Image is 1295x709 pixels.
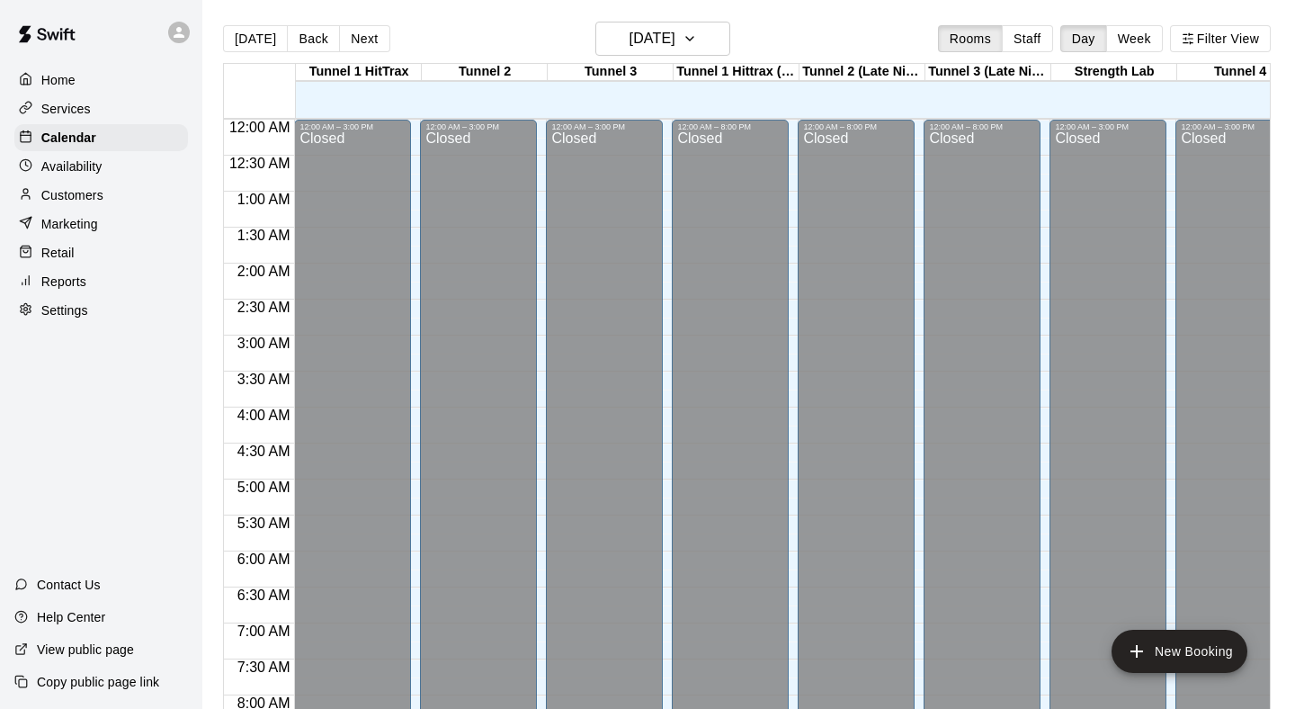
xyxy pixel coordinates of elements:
[551,122,657,131] div: 12:00 AM – 3:00 PM
[41,273,86,291] p: Reports
[925,64,1051,81] div: Tunnel 3 (Late Night)
[929,122,1035,131] div: 12:00 AM – 8:00 PM
[422,64,548,81] div: Tunnel 2
[41,100,91,118] p: Services
[1170,25,1271,52] button: Filter View
[287,25,340,52] button: Back
[233,444,295,459] span: 4:30 AM
[1051,64,1177,81] div: Strength Lab
[548,64,674,81] div: Tunnel 3
[37,608,105,626] p: Help Center
[233,336,295,351] span: 3:00 AM
[595,22,730,56] button: [DATE]
[14,268,188,295] a: Reports
[339,25,389,52] button: Next
[41,157,103,175] p: Availability
[630,26,675,51] h6: [DATE]
[233,192,295,207] span: 1:00 AM
[233,588,295,603] span: 6:30 AM
[233,228,295,243] span: 1:30 AM
[233,408,295,423] span: 4:00 AM
[41,301,88,319] p: Settings
[41,244,75,262] p: Retail
[233,660,295,675] span: 7:30 AM
[1002,25,1053,52] button: Staff
[223,25,288,52] button: [DATE]
[14,124,188,151] a: Calendar
[233,480,295,495] span: 5:00 AM
[225,120,295,135] span: 12:00 AM
[233,552,295,567] span: 6:00 AM
[233,264,295,279] span: 2:00 AM
[233,372,295,387] span: 3:30 AM
[41,129,96,147] p: Calendar
[677,122,783,131] div: 12:00 AM – 8:00 PM
[37,641,134,659] p: View public page
[1060,25,1107,52] button: Day
[233,300,295,315] span: 2:30 AM
[14,182,188,209] a: Customers
[14,239,188,266] a: Retail
[37,673,159,691] p: Copy public page link
[938,25,1003,52] button: Rooms
[233,624,295,639] span: 7:00 AM
[1055,122,1161,131] div: 12:00 AM – 3:00 PM
[799,64,925,81] div: Tunnel 2 (Late Night)
[299,122,406,131] div: 12:00 AM – 3:00 PM
[425,122,531,131] div: 12:00 AM – 3:00 PM
[14,153,188,180] a: Availability
[233,516,295,531] span: 5:30 AM
[225,156,295,171] span: 12:30 AM
[41,215,98,233] p: Marketing
[14,297,188,324] a: Settings
[803,122,909,131] div: 12:00 AM – 8:00 PM
[41,71,76,89] p: Home
[14,67,188,94] a: Home
[296,64,422,81] div: Tunnel 1 HitTrax
[41,186,103,204] p: Customers
[14,95,188,122] a: Services
[674,64,799,81] div: Tunnel 1 Hittrax (Late Night)
[1181,122,1287,131] div: 12:00 AM – 3:00 PM
[14,211,188,238] a: Marketing
[1106,25,1163,52] button: Week
[37,576,101,594] p: Contact Us
[1112,630,1247,673] button: add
